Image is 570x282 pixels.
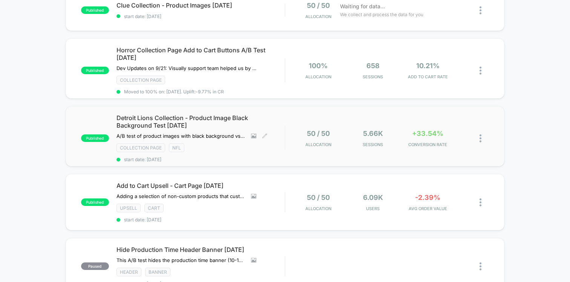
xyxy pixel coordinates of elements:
span: 50 / 50 [307,2,330,9]
span: Header [116,268,141,276]
span: Sessions [348,142,398,147]
span: Hide Production Time Header Banner [DATE] [116,246,285,253]
span: This A/B test hides the production time banner (10-14 days) in the global header of the website. ... [116,257,245,263]
span: Allocation [305,142,331,147]
span: Sessions [348,74,398,79]
span: start date: [DATE] [116,217,285,223]
span: Users [348,206,398,211]
span: AVG ORDER VALUE [402,206,453,211]
img: close [480,6,481,14]
span: 658 [366,62,380,70]
img: close [480,67,481,75]
span: Detroit Lions Collection - Product Image Black Background Test [DATE] [116,114,285,129]
span: Moved to 100% on: [DATE] . Uplift: -9.77% in CR [124,89,224,95]
span: -2.39% [415,194,440,201]
span: published [81,198,109,206]
span: paused [81,262,109,270]
span: published [81,6,109,14]
span: 5.66k [363,130,383,137]
span: published [81,67,109,74]
img: close [480,134,481,142]
span: Banner [145,268,170,276]
span: start date: [DATE] [116,14,285,19]
span: We collect and process the data for you [340,11,423,18]
span: Clue Collection - Product Images [DATE] [116,2,285,9]
span: Adding a selection of non-custom products that customers can add to their cart while on the Cart ... [116,193,245,199]
span: 50 / 50 [307,130,330,137]
span: A/B test of product images with black background vs control.Goal(s): Improve adds to cart, conver... [116,133,245,139]
span: Allocation [305,74,331,79]
span: 10.21% [416,62,440,70]
span: 6.09k [363,194,383,201]
span: Collection Page [116,76,165,84]
span: Dev Updates on 9/21: Visually support team helped us by allowing the Add to Cart button be clicka... [116,65,256,71]
span: +33.54% [412,130,443,137]
span: CONVERSION RATE [402,142,453,147]
span: Add to Cart Upsell - Cart Page [DATE] [116,182,285,189]
span: Waiting for data... [340,2,385,11]
span: Collection Page [116,143,165,152]
span: 50 / 50 [307,194,330,201]
span: 100% [309,62,328,70]
span: Upsell [116,204,141,212]
img: close [480,262,481,270]
img: close [480,198,481,206]
span: Allocation [305,206,331,211]
span: start date: [DATE] [116,157,285,162]
span: Horror Collection Page Add to Cart Buttons A/B Test [DATE] [116,46,285,61]
span: Allocation [305,14,331,19]
span: NFL [169,143,184,152]
span: ADD TO CART RATE [402,74,453,79]
span: published [81,134,109,142]
span: Cart [144,204,164,212]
